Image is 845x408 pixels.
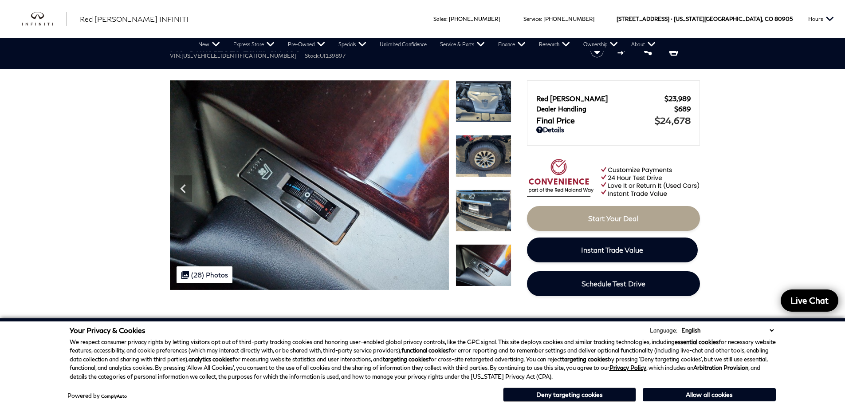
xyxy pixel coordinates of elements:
[781,289,838,312] a: Live Chat
[401,347,448,354] strong: functional cookies
[536,126,691,134] a: Details
[305,52,320,59] span: Stock:
[693,364,748,371] strong: Arbitration Provision
[625,38,662,51] a: About
[320,52,346,59] span: UI139897
[456,135,511,177] img: Used 2016 Black Onyx Lexus 460 image 26
[532,38,577,51] a: Research
[536,105,674,113] span: Dealer Handling
[22,12,67,26] img: INFINITI
[449,16,500,22] a: [PHONE_NUMBER]
[617,16,793,22] a: [STREET_ADDRESS] • [US_STATE][GEOGRAPHIC_DATA], CO 80905
[536,95,691,103] a: Red [PERSON_NAME] $23,989
[577,38,625,51] a: Ownership
[170,52,181,59] span: VIN:
[675,338,719,345] strong: essential cookies
[679,326,776,335] select: Language Select
[456,244,511,286] img: Used 2016 Black Onyx Lexus 460 image 28
[527,206,700,231] a: Start Your Deal
[383,356,428,363] strong: targeting cookies
[536,115,691,126] a: Final Price $24,678
[616,44,629,58] button: Compare Vehicle
[192,38,662,51] nav: Main Navigation
[581,246,643,254] span: Instant Trade Value
[181,52,296,59] span: [US_VEHICLE_IDENTIFICATION_NUMBER]
[101,393,127,399] a: ComplyAuto
[70,338,776,381] p: We respect consumer privacy rights by letting visitors opt out of third-party tracking cookies an...
[373,38,433,51] a: Unlimited Confidence
[332,38,373,51] a: Specials
[543,16,594,22] a: [PHONE_NUMBER]
[70,326,145,334] span: Your Privacy & Cookies
[588,214,638,222] span: Start Your Deal
[655,115,691,126] span: $24,678
[562,356,608,363] strong: targeting cookies
[456,80,511,123] img: Used 2016 Black Onyx Lexus 460 image 25
[456,190,511,232] img: Used 2016 Black Onyx Lexus 460 image 27
[664,95,691,103] span: $23,989
[227,38,281,51] a: Express Store
[527,271,700,296] a: Schedule Test Drive
[446,16,448,22] span: :
[281,38,332,51] a: Pre-Owned
[650,328,677,333] div: Language:
[527,238,698,262] a: Instant Trade Value
[433,16,446,22] span: Sales
[536,95,664,103] span: Red [PERSON_NAME]
[80,15,189,23] span: Red [PERSON_NAME] INFINITI
[22,12,67,26] a: infiniti
[643,388,776,401] button: Allow all cookies
[523,16,541,22] span: Service
[433,38,491,51] a: Service & Parts
[536,115,655,125] span: Final Price
[170,80,449,290] img: Used 2016 Black Onyx Lexus 460 image 28
[582,279,645,288] span: Schedule Test Drive
[541,16,542,22] span: :
[536,105,691,113] a: Dealer Handling $689
[67,393,127,399] div: Powered by
[174,175,192,202] div: Previous
[674,105,691,113] span: $689
[192,38,227,51] a: New
[189,356,232,363] strong: analytics cookies
[503,388,636,402] button: Deny targeting cookies
[786,295,833,306] span: Live Chat
[609,364,646,371] a: Privacy Policy
[491,38,532,51] a: Finance
[177,266,232,283] div: (28) Photos
[80,14,189,24] a: Red [PERSON_NAME] INFINITI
